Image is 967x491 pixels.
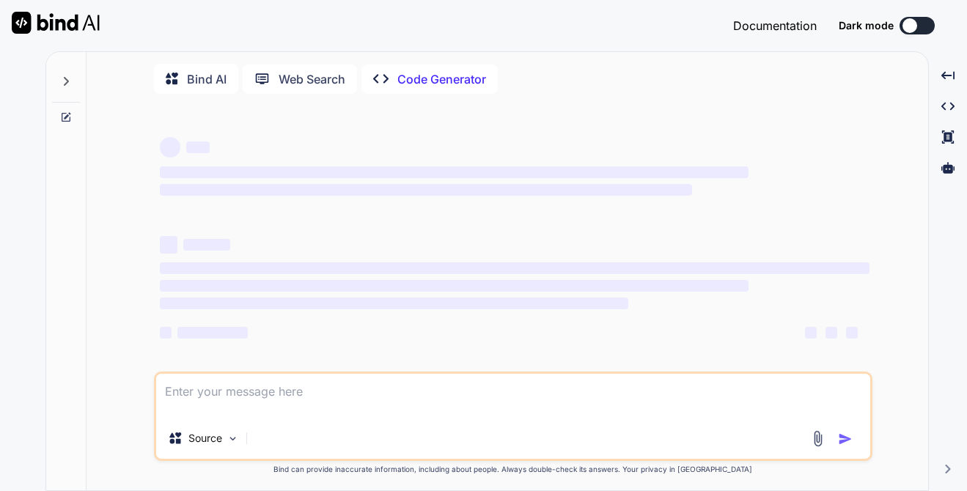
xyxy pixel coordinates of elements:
[160,262,869,274] span: ‌
[839,18,894,33] span: Dark mode
[227,432,239,445] img: Pick Models
[160,327,172,339] span: ‌
[733,18,817,33] span: Documentation
[805,327,817,339] span: ‌
[160,280,749,292] span: ‌
[838,432,853,446] img: icon
[177,327,248,339] span: ‌
[809,430,826,447] img: attachment
[12,12,100,34] img: Bind AI
[186,141,210,153] span: ‌
[154,464,872,475] p: Bind can provide inaccurate information, including about people. Always double-check its answers....
[733,17,817,34] button: Documentation
[188,431,222,446] p: Source
[183,239,230,251] span: ‌
[160,298,628,309] span: ‌
[160,184,692,196] span: ‌
[397,70,486,88] p: Code Generator
[846,327,858,339] span: ‌
[187,70,227,88] p: Bind AI
[826,327,837,339] span: ‌
[160,137,180,158] span: ‌
[160,236,177,254] span: ‌
[160,166,749,178] span: ‌
[279,70,345,88] p: Web Search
